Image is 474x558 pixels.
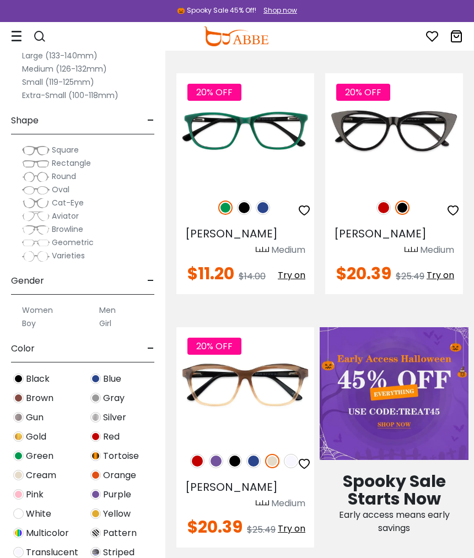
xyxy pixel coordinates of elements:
img: Silver [90,412,101,422]
div: 🎃 Spooky Sale 45% Off! [177,6,256,15]
span: Blue [103,372,121,386]
img: Cream [13,470,24,480]
div: Shop now [263,6,297,15]
img: Orange [90,470,101,480]
img: Geometric.png [22,237,50,248]
img: Pattern [90,528,101,538]
label: Men [99,304,116,317]
span: Shape [11,107,39,134]
span: Rectangle [52,158,91,169]
img: Black Nora - Acetate ,Universal Bridge Fit [325,73,463,188]
div: Medium [271,497,305,510]
span: Tortoise [103,449,139,463]
span: $25.49 [396,270,424,283]
img: Purple [209,454,223,468]
img: Translucent [13,547,24,557]
span: Spooky Sale Starts Now [343,469,446,511]
img: Varieties.png [22,251,50,262]
span: Try on [278,522,305,535]
img: Square.png [22,145,50,156]
span: Yellow [103,507,131,521]
label: Large (133-140mm) [22,49,98,62]
span: $11.20 [187,262,234,285]
span: Color [11,335,35,362]
span: Varieties [52,250,85,261]
label: Extra-Small (100-118mm) [22,89,118,102]
img: Blue [90,373,101,384]
img: Aviator.png [22,211,50,222]
img: White [13,508,24,519]
img: Gun [13,412,24,422]
span: Black [26,372,50,386]
img: Green [218,201,233,215]
span: Aviator [52,210,79,221]
span: - [147,335,154,362]
img: Cream [265,454,279,468]
img: Green [13,451,24,461]
img: Browline.png [22,224,50,235]
img: Blue Machovec - Acetate ,Universal Bridge Fit [176,73,314,188]
img: Red [376,201,391,215]
img: size ruler [405,246,418,254]
span: 20% OFF [187,84,241,101]
img: Early Access Halloween [320,327,468,460]
button: Try on [427,266,454,285]
span: Purple [103,488,131,501]
span: Silver [103,411,126,424]
img: Gold [13,431,24,442]
span: [PERSON_NAME] [334,226,427,241]
img: Brown [13,393,24,403]
span: Gold [26,430,46,443]
a: Shop now [258,6,297,15]
span: $20.39 [336,262,391,285]
span: Pink [26,488,44,501]
label: Medium (126-132mm) [22,62,107,75]
span: 20% OFF [336,84,390,101]
img: Cream Sonia - Acetate ,Universal Bridge Fit [176,327,314,442]
img: Black [237,201,251,215]
div: Medium [271,243,305,257]
img: Yellow [90,508,101,519]
span: - [147,107,154,134]
span: $25.49 [247,523,276,536]
span: Geometric [52,237,94,248]
span: [PERSON_NAME] [185,479,278,495]
span: Cream [26,469,56,482]
img: Translucent [284,454,298,468]
img: abbeglasses.com [203,26,268,46]
span: Red [103,430,120,443]
span: Round [52,171,76,182]
span: Try on [427,269,454,281]
span: Brown [26,392,53,405]
span: Browline [52,224,83,235]
span: $20.39 [187,515,243,539]
img: Black [13,373,24,384]
button: Try on [278,519,305,539]
img: Gray [90,393,101,403]
img: Oval.png [22,185,50,196]
img: Black [395,201,410,215]
span: Green [26,449,53,463]
img: Striped [90,547,101,557]
img: Black [228,454,242,468]
span: Square [52,144,79,155]
span: Gun [26,411,44,424]
img: size ruler [256,500,269,508]
img: Cat-Eye.png [22,198,50,209]
img: Rectangle.png [22,158,50,169]
span: [PERSON_NAME] [185,226,278,241]
label: Girl [99,317,111,330]
span: Early access means early savings [339,508,450,534]
span: Cat-Eye [52,197,84,208]
img: Red [190,454,204,468]
img: Round.png [22,171,50,182]
img: Pink [13,489,24,500]
img: Blue [256,201,270,215]
img: Tortoise [90,451,101,461]
span: Gender [11,268,44,294]
span: White [26,507,51,521]
label: Women [22,304,53,317]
